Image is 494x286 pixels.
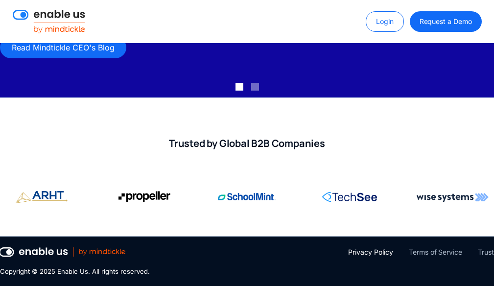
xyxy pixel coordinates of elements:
a: Trust [478,246,494,258]
div: Show slide 2 of 2 [251,83,259,91]
img: Propeller Aero corporate logo [118,187,170,207]
img: Propeller Aero corporate logo [16,187,68,207]
a: Terms of Service [409,246,462,258]
a: Request a Demo [410,11,482,32]
img: SchoolMint corporate logo [218,187,276,207]
div: Show slide 1 of 2 [235,83,243,91]
img: Wise Systems corporate logo [417,187,489,207]
a: Login [366,11,404,32]
img: RingCentral corporate logo [322,187,377,207]
a: Privacy Policy [348,246,393,258]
